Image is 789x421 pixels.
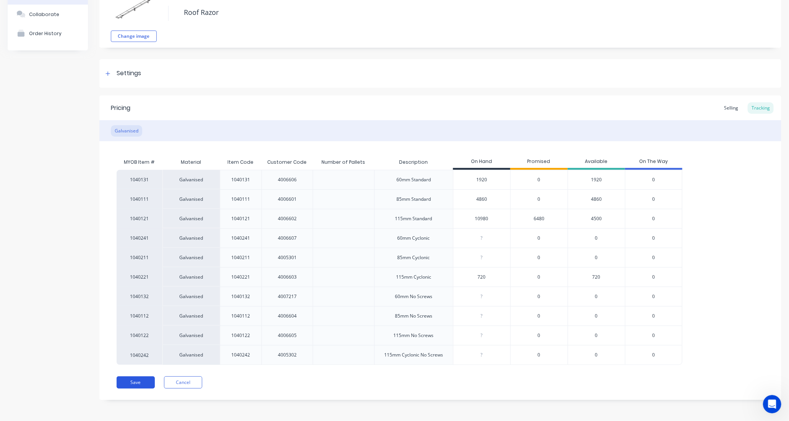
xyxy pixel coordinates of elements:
[568,326,625,345] div: 0
[231,352,250,358] div: 1040242
[117,306,162,326] div: 1040112
[164,376,202,389] button: Cancel
[453,209,510,228] div: 10980
[231,215,250,222] div: 1040121
[652,235,655,242] span: 0
[568,155,625,170] div: Available
[538,274,541,281] span: 0
[162,345,220,365] div: Galvanised
[538,293,541,300] span: 0
[453,248,510,267] div: ?
[278,293,297,300] div: 4007217
[231,196,250,203] div: 1040111
[652,196,655,203] span: 0
[162,170,220,189] div: Galvanised
[395,313,432,319] div: 85mm No Screws
[278,176,297,183] div: 4006606
[111,125,142,137] div: Galvanised
[231,293,250,300] div: 1040132
[652,274,655,281] span: 0
[278,196,297,203] div: 4006601
[117,326,162,345] div: 1040122
[261,153,313,172] div: Customer Code
[162,228,220,248] div: Galvanised
[231,332,250,339] div: 1040122
[534,215,544,222] span: 6480
[453,190,510,209] div: 4860
[117,345,162,365] div: 1040242
[453,268,510,287] div: 720
[162,155,220,170] div: Material
[395,215,432,222] div: 115mm Standard
[278,274,297,281] div: 4006603
[652,176,655,183] span: 0
[8,5,88,24] button: Collaborate
[117,170,162,189] div: 1040131
[231,254,250,261] div: 1040211
[625,155,682,170] div: On The Way
[117,248,162,267] div: 1040211
[652,313,655,319] span: 0
[394,332,434,339] div: 115mm No Screws
[453,229,510,248] div: ?
[396,196,431,203] div: 85mm Standard
[453,306,510,326] div: ?
[162,209,220,228] div: Galvanised
[162,326,220,345] div: Galvanised
[568,248,625,267] div: 0
[8,24,88,43] button: Order History
[453,155,510,170] div: On Hand
[652,254,655,261] span: 0
[720,102,742,114] div: Selling
[453,170,510,189] div: 1920
[117,189,162,209] div: 1040111
[29,11,59,17] div: Collaborate
[278,332,297,339] div: 4006605
[221,153,260,172] div: Item Code
[568,267,625,287] div: 720
[111,31,157,42] button: Change image
[396,176,431,183] div: 60mm Standard
[396,274,431,281] div: 115mm Cyclonic
[231,313,250,319] div: 1040112
[162,189,220,209] div: Galvanised
[538,313,541,319] span: 0
[117,287,162,306] div: 1040132
[538,352,541,358] span: 0
[162,306,220,326] div: Galvanised
[117,155,162,170] div: MYOB Item #
[278,235,297,242] div: 4006607
[398,235,430,242] div: 60mm Cyclonic
[315,153,371,172] div: Number of Pallets
[395,293,432,300] div: 60mm No Screws
[162,248,220,267] div: Galvanised
[117,209,162,228] div: 1040121
[278,313,297,319] div: 4006604
[538,196,541,203] span: 0
[384,352,443,358] div: 115mm Cyclonic No Screws
[111,103,130,113] div: Pricing
[180,3,707,21] textarea: Roof Razor
[538,235,541,242] span: 0
[652,352,655,358] span: 0
[453,287,510,306] div: ?
[568,345,625,365] div: 0
[453,326,510,345] div: ?
[538,332,541,339] span: 0
[117,376,155,389] button: Save
[763,395,781,413] iframe: Intercom live chat
[568,209,625,228] div: 4500
[568,228,625,248] div: 0
[568,287,625,306] div: 0
[278,215,297,222] div: 4006602
[652,215,655,222] span: 0
[538,176,541,183] span: 0
[231,235,250,242] div: 1040241
[748,102,774,114] div: Tracking
[393,153,434,172] div: Description
[568,306,625,326] div: 0
[117,69,141,78] div: Settings
[278,352,297,358] div: 4005302
[510,155,568,170] div: Promised
[117,267,162,287] div: 1040221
